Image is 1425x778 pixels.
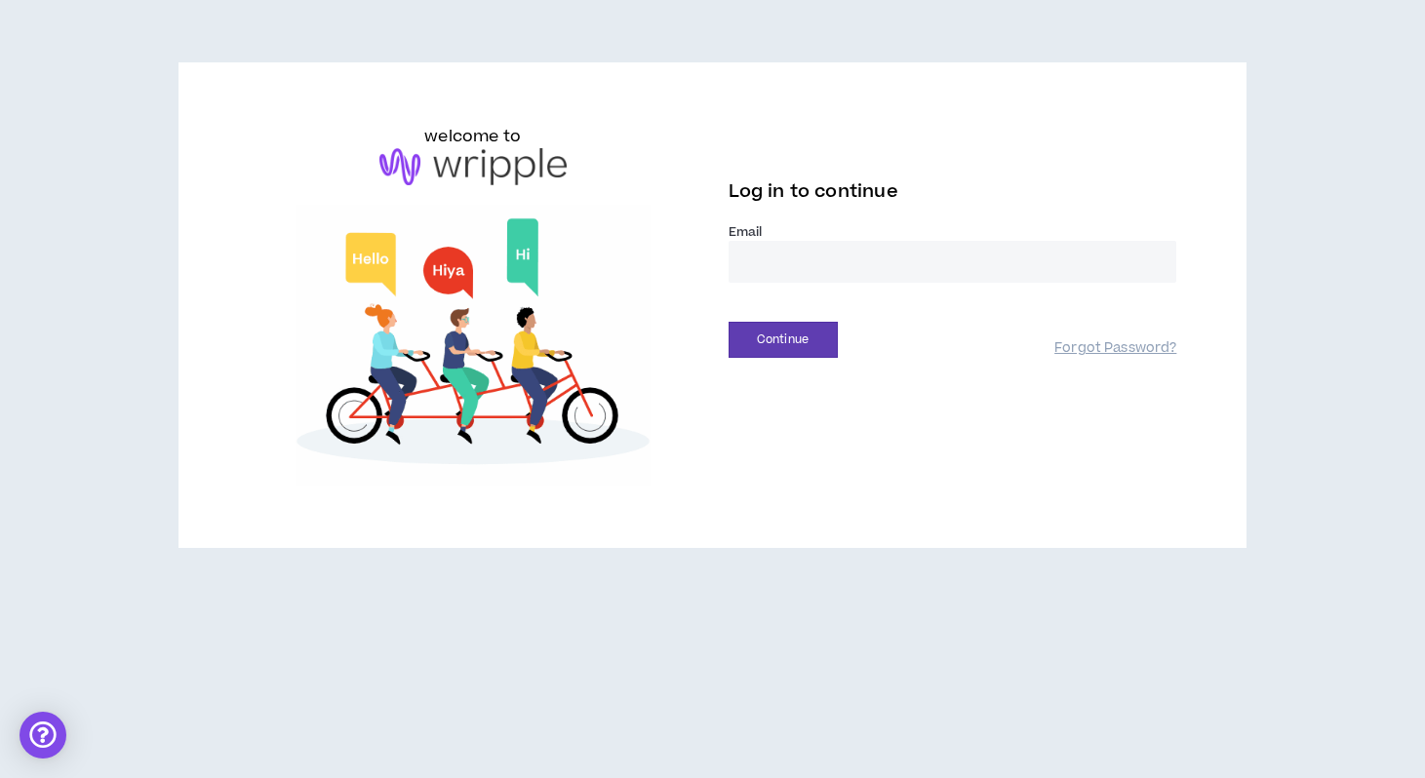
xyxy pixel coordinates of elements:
[249,205,697,486] img: Welcome to Wripple
[20,712,66,759] div: Open Intercom Messenger
[729,322,838,358] button: Continue
[379,148,567,185] img: logo-brand.png
[424,125,521,148] h6: welcome to
[729,223,1177,241] label: Email
[729,179,898,204] span: Log in to continue
[1054,339,1176,358] a: Forgot Password?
